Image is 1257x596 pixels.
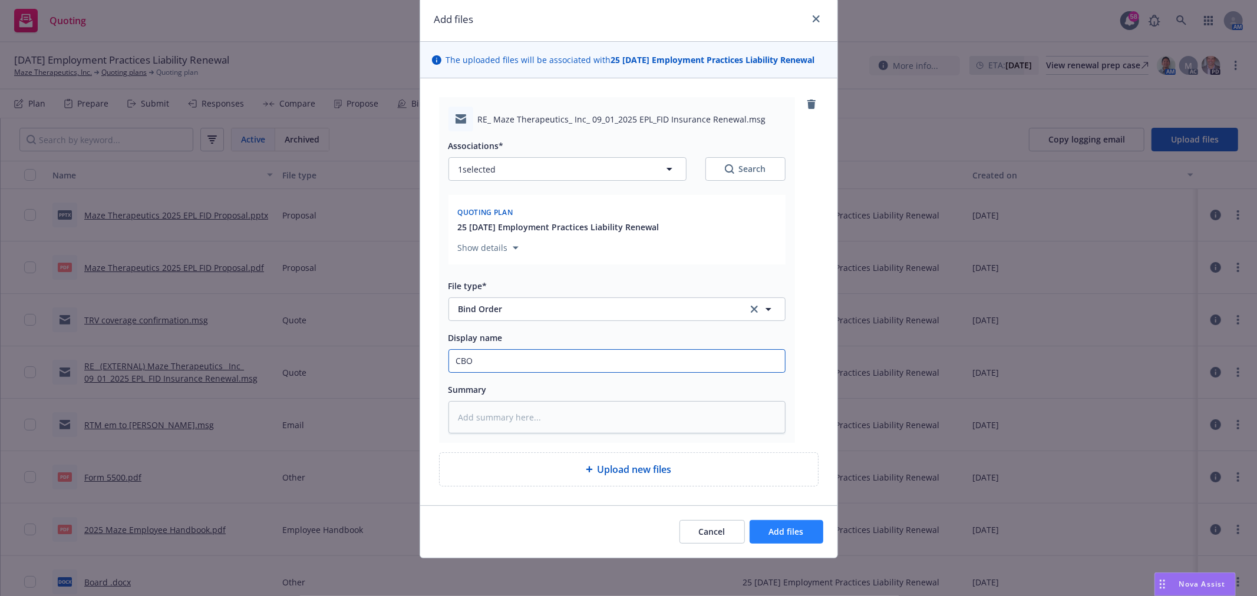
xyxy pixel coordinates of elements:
svg: Search [725,164,734,174]
span: The uploaded files will be associated with [446,54,815,66]
button: SearchSearch [705,157,786,181]
button: Cancel [679,520,745,544]
button: 25 [DATE] Employment Practices Liability Renewal [458,221,659,233]
strong: 25 [DATE] Employment Practices Liability Renewal [611,54,815,65]
button: Bind Orderclear selection [448,297,786,321]
h1: Add files [434,12,474,27]
div: Upload new files [439,452,819,486]
span: Associations* [448,140,504,151]
span: Upload new files [598,462,672,476]
button: Show details [453,241,523,255]
span: Summary [448,384,487,395]
a: remove [804,97,819,111]
a: close [809,12,823,26]
span: Display name [448,332,503,343]
span: Nova Assist [1179,579,1226,589]
span: 1 selected [458,163,496,176]
button: Nova Assist [1154,572,1236,596]
span: RE_ Maze Therapeutics_ Inc_ 09_01_2025 EPL_FID Insurance Renewal.msg [478,113,766,125]
button: 1selected [448,157,687,181]
span: Add files [769,526,804,537]
span: Cancel [699,526,725,537]
button: Add files [750,520,823,544]
a: clear selection [747,302,761,316]
input: Add display name here... [449,350,785,372]
div: Drag to move [1155,573,1170,595]
span: Bind Order [458,303,731,315]
span: File type* [448,280,487,292]
div: Search [725,163,766,175]
span: Quoting plan [458,207,513,217]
